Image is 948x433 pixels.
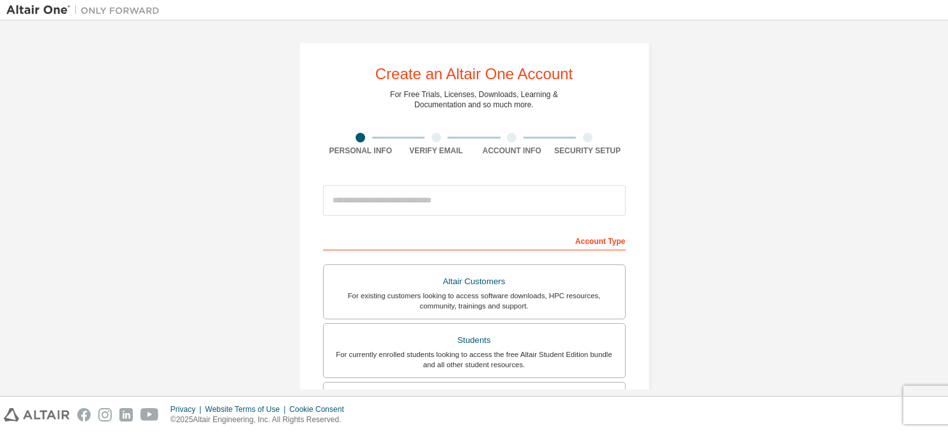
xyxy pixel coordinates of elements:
[140,408,159,422] img: youtube.svg
[170,414,352,425] p: © 2025 Altair Engineering, Inc. All Rights Reserved.
[6,4,166,17] img: Altair One
[331,349,617,370] div: For currently enrolled students looking to access the free Altair Student Edition bundle and all ...
[474,146,550,156] div: Account Info
[289,404,351,414] div: Cookie Consent
[77,408,91,422] img: facebook.svg
[98,408,112,422] img: instagram.svg
[331,273,617,291] div: Altair Customers
[323,146,399,156] div: Personal Info
[331,331,617,349] div: Students
[398,146,474,156] div: Verify Email
[205,404,289,414] div: Website Terms of Use
[4,408,70,422] img: altair_logo.svg
[390,89,558,110] div: For Free Trials, Licenses, Downloads, Learning & Documentation and so much more.
[323,230,626,250] div: Account Type
[550,146,626,156] div: Security Setup
[119,408,133,422] img: linkedin.svg
[331,291,617,311] div: For existing customers looking to access software downloads, HPC resources, community, trainings ...
[375,66,573,82] div: Create an Altair One Account
[170,404,205,414] div: Privacy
